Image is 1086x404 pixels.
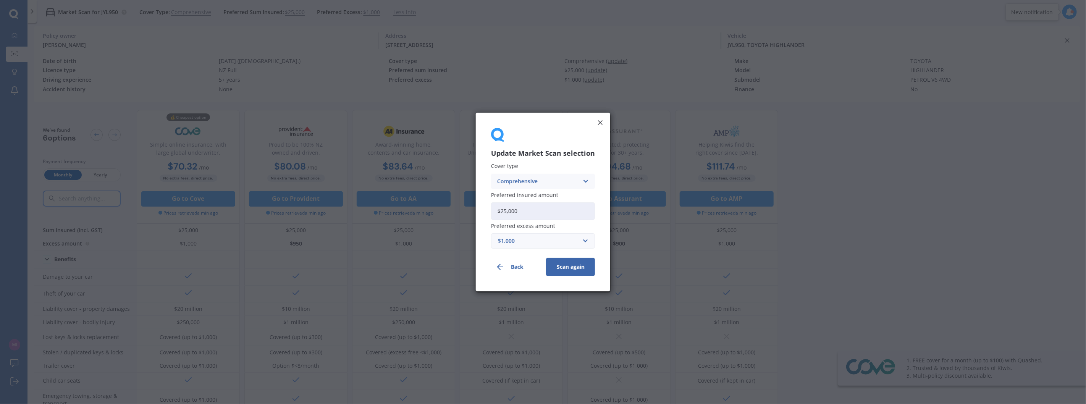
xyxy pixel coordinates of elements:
[491,222,555,229] span: Preferred excess amount
[491,191,558,199] span: Preferred insured amount
[491,163,518,170] span: Cover type
[546,258,595,276] button: Scan again
[491,202,595,220] input: Enter amount
[491,258,540,276] button: Back
[498,237,579,245] div: $1,000
[491,149,595,158] h3: Update Market Scan selection
[497,177,579,186] div: Comprehensive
